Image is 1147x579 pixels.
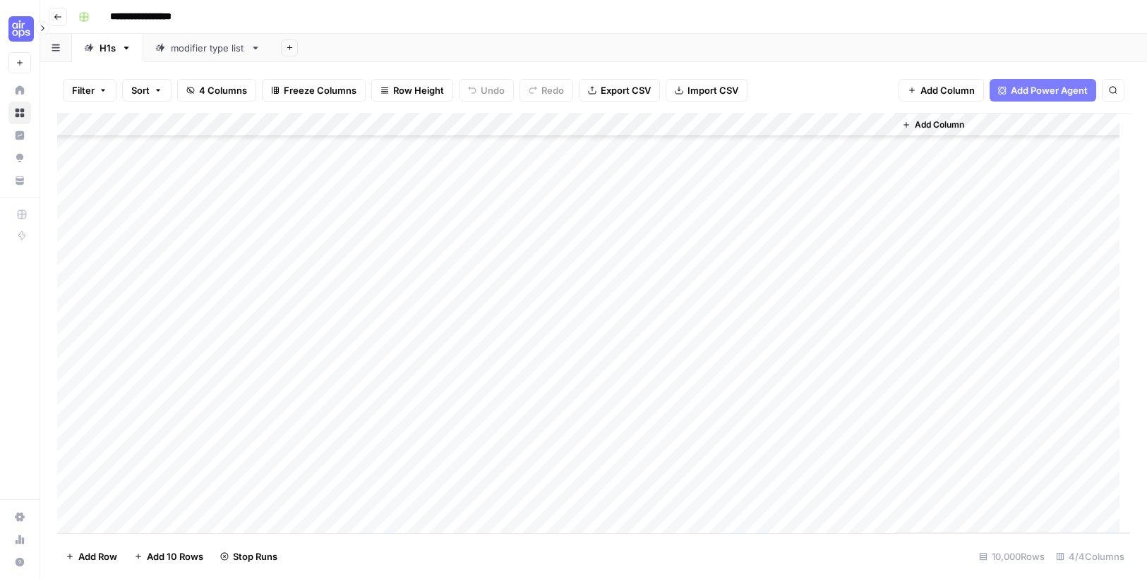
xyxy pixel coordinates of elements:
[896,116,970,134] button: Add Column
[1011,83,1088,97] span: Add Power Agent
[393,83,444,97] span: Row Height
[78,549,117,563] span: Add Row
[920,83,975,97] span: Add Column
[199,83,247,97] span: 4 Columns
[63,79,116,102] button: Filter
[459,79,514,102] button: Undo
[8,147,31,169] a: Opportunities
[666,79,747,102] button: Import CSV
[233,549,277,563] span: Stop Runs
[72,83,95,97] span: Filter
[122,79,172,102] button: Sort
[8,11,31,47] button: Workspace: Cohort 5
[177,79,256,102] button: 4 Columns
[212,545,286,568] button: Stop Runs
[8,528,31,551] a: Usage
[8,102,31,124] a: Browse
[57,545,126,568] button: Add Row
[973,545,1050,568] div: 10,000 Rows
[126,545,212,568] button: Add 10 Rows
[131,83,150,97] span: Sort
[520,79,573,102] button: Redo
[171,41,245,55] div: modifier type list
[72,34,143,62] a: H1s
[8,506,31,528] a: Settings
[687,83,738,97] span: Import CSV
[601,83,651,97] span: Export CSV
[579,79,660,102] button: Export CSV
[8,169,31,192] a: Your Data
[899,79,984,102] button: Add Column
[262,79,366,102] button: Freeze Columns
[8,551,31,573] button: Help + Support
[371,79,453,102] button: Row Height
[8,16,34,42] img: Cohort 5 Logo
[100,41,116,55] div: H1s
[8,124,31,147] a: Insights
[1050,545,1130,568] div: 4/4 Columns
[990,79,1096,102] button: Add Power Agent
[915,118,964,131] span: Add Column
[147,549,203,563] span: Add 10 Rows
[8,79,31,102] a: Home
[541,83,564,97] span: Redo
[143,34,272,62] a: modifier type list
[481,83,505,97] span: Undo
[284,83,356,97] span: Freeze Columns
